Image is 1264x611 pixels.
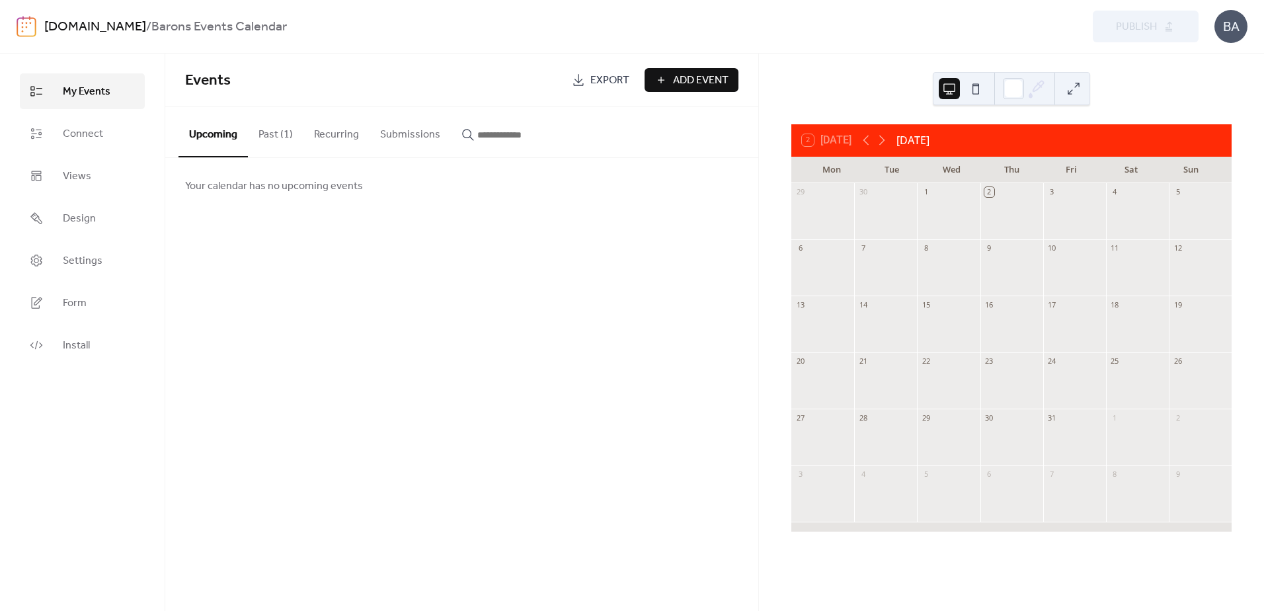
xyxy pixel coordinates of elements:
[1214,10,1247,43] div: BA
[20,327,145,363] a: Install
[858,356,868,366] div: 21
[858,413,868,423] div: 28
[1173,413,1183,423] div: 2
[63,211,96,227] span: Design
[151,15,287,40] b: Barons Events Calendar
[20,73,145,109] a: My Events
[1047,469,1057,479] div: 7
[795,356,805,366] div: 20
[562,68,639,92] a: Export
[370,107,451,156] button: Submissions
[20,116,145,151] a: Connect
[862,157,922,183] div: Tue
[645,68,738,92] button: Add Event
[1173,356,1183,366] div: 26
[63,169,91,184] span: Views
[795,413,805,423] div: 27
[921,356,931,366] div: 22
[63,253,102,269] span: Settings
[858,469,868,479] div: 4
[178,107,248,157] button: Upcoming
[802,157,862,183] div: Mon
[303,107,370,156] button: Recurring
[1110,413,1120,423] div: 1
[795,243,805,253] div: 6
[673,73,729,89] span: Add Event
[17,16,36,37] img: logo
[795,469,805,479] div: 3
[1173,187,1183,197] div: 5
[20,285,145,321] a: Form
[63,126,103,142] span: Connect
[590,73,629,89] span: Export
[984,413,994,423] div: 30
[146,15,151,40] b: /
[63,296,87,311] span: Form
[1047,356,1057,366] div: 24
[1161,157,1221,183] div: Sun
[1047,243,1057,253] div: 10
[921,300,931,309] div: 15
[858,187,868,197] div: 30
[44,15,146,40] a: [DOMAIN_NAME]
[1110,243,1120,253] div: 11
[921,243,931,253] div: 8
[984,356,994,366] div: 23
[185,66,231,95] span: Events
[921,413,931,423] div: 29
[1110,187,1120,197] div: 4
[921,187,931,197] div: 1
[795,300,805,309] div: 13
[795,187,805,197] div: 29
[1173,243,1183,253] div: 12
[248,107,303,156] button: Past (1)
[858,300,868,309] div: 14
[1047,413,1057,423] div: 31
[1110,469,1120,479] div: 8
[1101,157,1162,183] div: Sat
[185,179,363,194] span: Your calendar has no upcoming events
[984,469,994,479] div: 6
[982,157,1042,183] div: Thu
[984,187,994,197] div: 2
[896,132,929,148] div: [DATE]
[20,158,145,194] a: Views
[921,469,931,479] div: 5
[1047,187,1057,197] div: 3
[20,243,145,278] a: Settings
[984,300,994,309] div: 16
[984,243,994,253] div: 9
[858,243,868,253] div: 7
[1041,157,1101,183] div: Fri
[1110,300,1120,309] div: 18
[1173,300,1183,309] div: 19
[63,338,90,354] span: Install
[63,84,110,100] span: My Events
[1047,300,1057,309] div: 17
[1110,356,1120,366] div: 25
[922,157,982,183] div: Wed
[1173,469,1183,479] div: 9
[20,200,145,236] a: Design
